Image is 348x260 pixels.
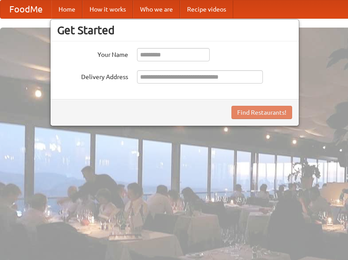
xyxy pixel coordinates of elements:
[57,70,128,81] label: Delivery Address
[51,0,82,18] a: Home
[133,0,180,18] a: Who we are
[82,0,133,18] a: How it works
[57,24,292,37] h3: Get Started
[57,48,128,59] label: Your Name
[231,106,292,119] button: Find Restaurants!
[180,0,233,18] a: Recipe videos
[0,0,51,18] a: FoodMe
